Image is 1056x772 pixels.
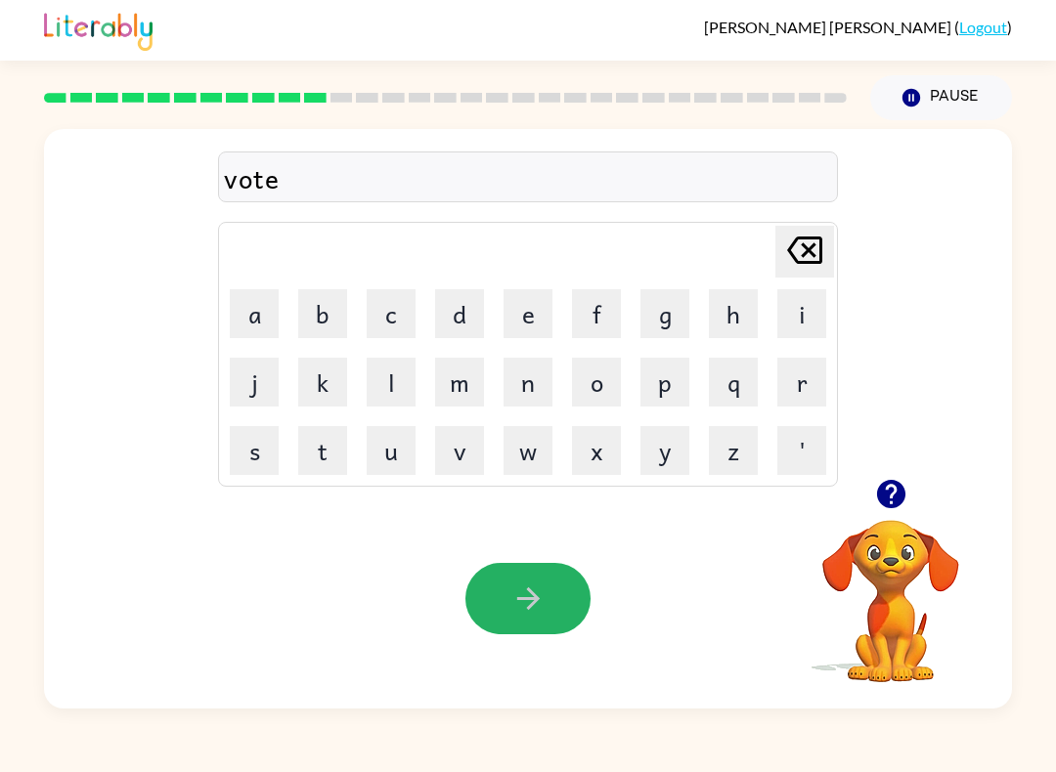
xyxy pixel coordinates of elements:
[704,18,954,36] span: [PERSON_NAME] [PERSON_NAME]
[709,289,758,338] button: h
[298,426,347,475] button: t
[504,426,552,475] button: w
[793,490,989,685] video: Your browser must support playing .mp4 files to use Literably. Please try using another browser.
[230,358,279,407] button: j
[572,426,621,475] button: x
[224,157,832,198] div: vote
[709,426,758,475] button: z
[572,358,621,407] button: o
[367,358,416,407] button: l
[777,289,826,338] button: i
[230,289,279,338] button: a
[435,426,484,475] button: v
[435,358,484,407] button: m
[640,289,689,338] button: g
[44,8,153,51] img: Literably
[777,358,826,407] button: r
[777,426,826,475] button: '
[959,18,1007,36] a: Logout
[230,426,279,475] button: s
[572,289,621,338] button: f
[298,358,347,407] button: k
[367,426,416,475] button: u
[504,358,552,407] button: n
[298,289,347,338] button: b
[504,289,552,338] button: e
[870,75,1012,120] button: Pause
[435,289,484,338] button: d
[640,358,689,407] button: p
[367,289,416,338] button: c
[709,358,758,407] button: q
[704,18,1012,36] div: ( )
[640,426,689,475] button: y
